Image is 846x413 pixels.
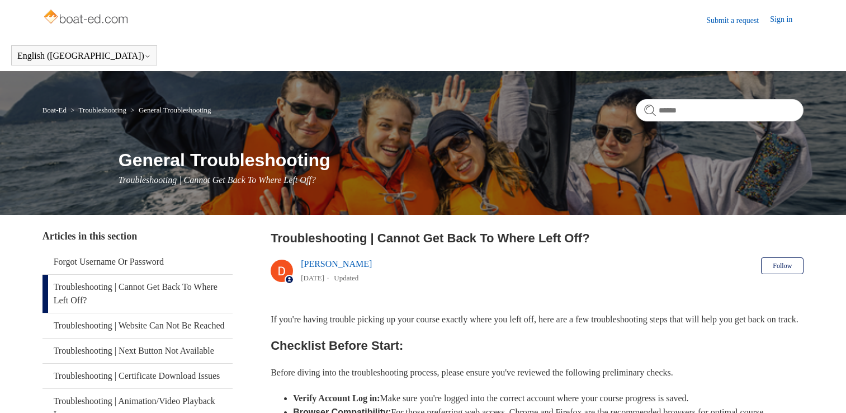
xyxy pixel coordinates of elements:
[271,229,804,247] h2: Troubleshooting | Cannot Get Back To Where Left Off?
[119,175,316,185] span: Troubleshooting | Cannot Get Back To Where Left Off?
[68,106,128,114] li: Troubleshooting
[301,259,372,269] a: [PERSON_NAME]
[706,15,770,26] a: Submit a request
[42,339,233,363] a: Troubleshooting | Next Button Not Available
[271,312,804,327] p: If you're having trouble picking up your course exactly where you left off, here are a few troubl...
[42,313,233,338] a: Troubleshooting | Website Can Not Be Reached
[770,13,804,27] a: Sign in
[42,231,137,242] span: Articles in this section
[42,106,69,114] li: Boat-Ed
[293,393,380,403] strong: Verify Account Log in:
[271,365,804,380] p: Before diving into the troubleshooting process, please ensure you've reviewed the following preli...
[79,106,126,114] a: Troubleshooting
[139,106,211,114] a: General Troubleshooting
[42,250,233,274] a: Forgot Username Or Password
[42,275,233,313] a: Troubleshooting | Cannot Get Back To Where Left Off?
[42,106,67,114] a: Boat-Ed
[334,274,358,282] li: Updated
[761,257,804,274] button: Follow Article
[301,274,324,282] time: 05/14/2024, 13:31
[636,99,804,121] input: Search
[271,336,804,355] h2: Checklist Before Start:
[17,51,151,61] button: English ([GEOGRAPHIC_DATA])
[42,364,233,388] a: Troubleshooting | Certificate Download Issues
[128,106,211,114] li: General Troubleshooting
[293,391,804,406] li: Make sure you're logged into the correct account where your course progress is saved.
[119,147,804,173] h1: General Troubleshooting
[42,7,131,29] img: Boat-Ed Help Center home page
